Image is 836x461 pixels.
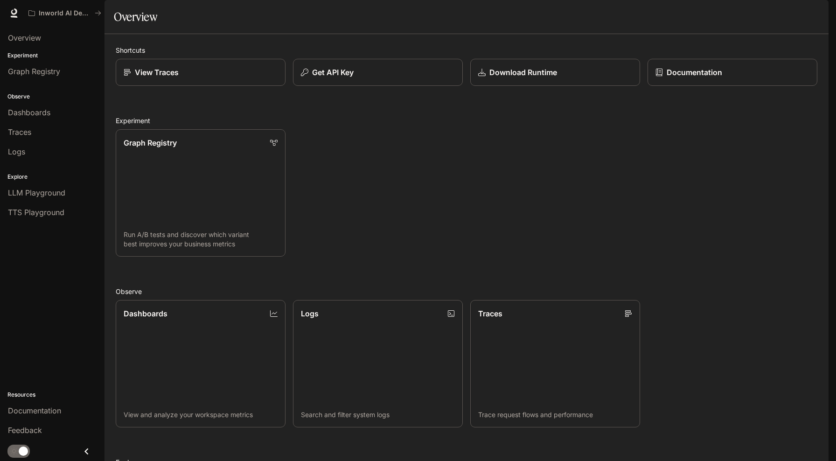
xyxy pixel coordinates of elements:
[24,4,105,22] button: All workspaces
[312,67,354,78] p: Get API Key
[293,300,463,427] a: LogsSearch and filter system logs
[648,59,817,86] a: Documentation
[116,286,817,296] h2: Observe
[478,308,502,319] p: Traces
[478,410,632,419] p: Trace request flows and performance
[116,300,286,427] a: DashboardsView and analyze your workspace metrics
[470,59,640,86] a: Download Runtime
[301,410,455,419] p: Search and filter system logs
[470,300,640,427] a: TracesTrace request flows and performance
[116,59,286,86] a: View Traces
[124,230,278,249] p: Run A/B tests and discover which variant best improves your business metrics
[124,410,278,419] p: View and analyze your workspace metrics
[667,67,722,78] p: Documentation
[124,308,167,319] p: Dashboards
[135,67,179,78] p: View Traces
[116,129,286,257] a: Graph RegistryRun A/B tests and discover which variant best improves your business metrics
[116,116,817,126] h2: Experiment
[293,59,463,86] button: Get API Key
[489,67,557,78] p: Download Runtime
[124,137,177,148] p: Graph Registry
[301,308,319,319] p: Logs
[39,9,91,17] p: Inworld AI Demos
[114,7,157,26] h1: Overview
[116,45,817,55] h2: Shortcuts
